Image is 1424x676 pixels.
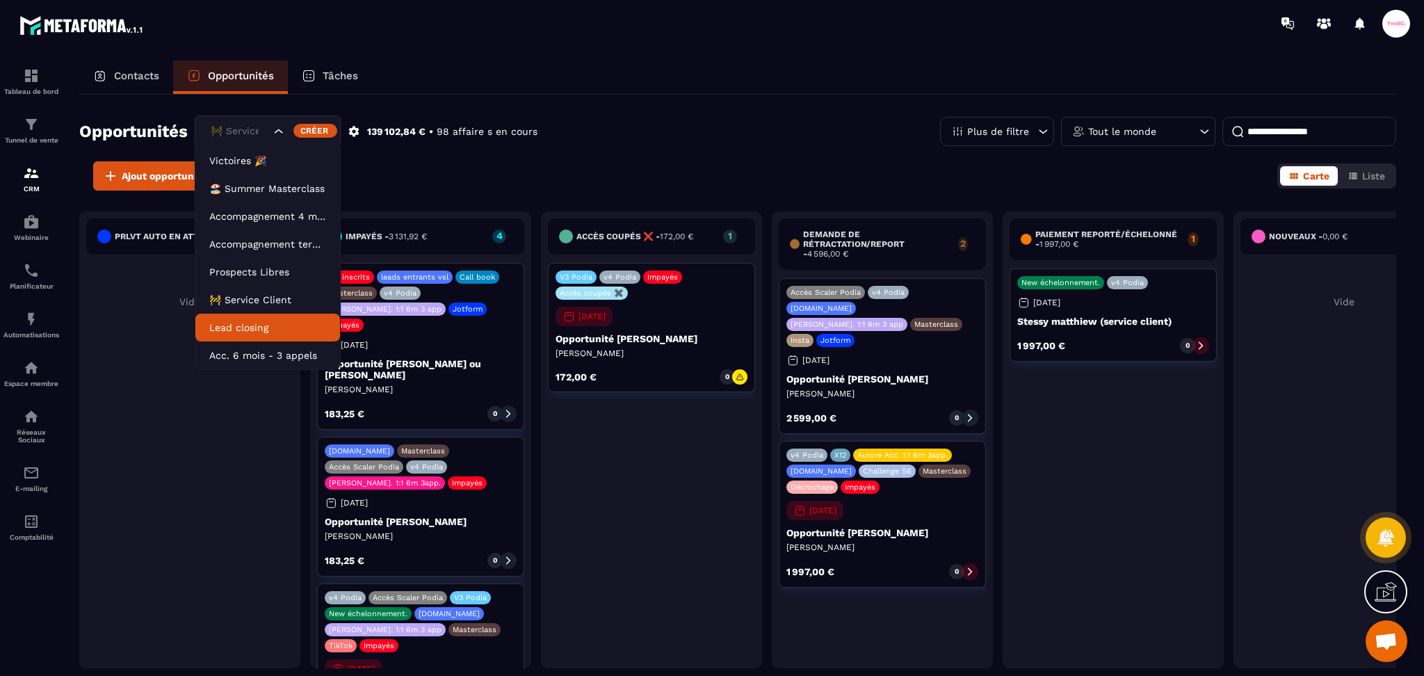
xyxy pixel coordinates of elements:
h6: Nouveaux - [1269,232,1348,241]
p: [DATE] [341,498,368,508]
p: v4 Podia [410,462,443,472]
p: Masterclass [329,289,373,298]
p: v4 Podia [329,593,362,602]
p: [DOMAIN_NAME] [419,609,480,618]
span: Ajout opportunité [122,169,207,183]
p: 0 [493,409,497,419]
a: Contacts [79,61,173,94]
p: Accès Scaler Podia [329,462,399,472]
a: formationformationCRM [3,154,59,203]
p: v4 Podia [1111,278,1144,287]
p: E-mailing [3,485,59,492]
p: Tout le monde [1088,127,1156,136]
a: Ouvrir le chat [1366,620,1407,662]
p: leads entrants vsl [381,273,448,282]
p: 1 [723,231,737,241]
span: 3 131,92 € [389,232,427,241]
p: 2 [958,239,968,248]
img: email [23,465,40,481]
p: Acc. 6 mois - 3 appels [209,348,326,362]
a: automationsautomationsAutomatisations [3,300,59,349]
p: Lead closing [209,321,326,335]
p: Impayés [452,478,483,488]
p: Challenge S6 [863,467,912,476]
a: schedulerschedulerPlanificateur [3,252,59,300]
p: Aurore Acc. 1:1 6m 3app. [857,451,948,460]
p: X12 [834,451,846,460]
p: Automatisations [3,331,59,339]
img: social-network [23,408,40,425]
p: [PERSON_NAME] [325,531,517,542]
p: • [429,125,433,138]
p: [DATE] [341,340,368,350]
span: 172,00 € [660,232,693,241]
p: Stessy matthiew (service client) [1017,316,1209,327]
a: accountantaccountantComptabilité [3,503,59,552]
p: V3 Podia [560,273,592,282]
p: V3 Podia [454,593,487,602]
p: Masterclass [914,320,958,329]
p: [DATE] [348,664,375,674]
p: Masterclass [923,467,966,476]
p: Opportunité [PERSON_NAME] [786,373,978,385]
button: Carte [1280,166,1338,186]
p: [PERSON_NAME] [786,388,978,399]
span: 4 596,00 € [807,249,848,259]
p: [DOMAIN_NAME] [791,304,852,313]
p: Impayés [364,641,394,650]
p: 2 599,00 € [786,413,836,423]
h6: Paiement reporté/échelonné - [1035,230,1181,249]
img: automations [23,360,40,376]
img: formation [23,165,40,182]
p: v4 Podia [604,273,636,282]
img: automations [23,311,40,328]
p: Décrochage [791,483,834,492]
p: [DATE] [578,312,606,321]
p: [DATE] [802,355,830,365]
p: v4 Podia [791,451,823,460]
p: TikTok [329,641,353,650]
img: logo [19,13,145,38]
p: 🚧 Service Client [209,293,326,307]
p: Opportunités [208,70,274,82]
p: Prospects Libres [209,265,326,279]
span: 0,00 € [1322,232,1348,241]
p: Comptabilité [3,533,59,541]
a: automationsautomationsWebinaire [3,203,59,252]
p: Espace membre [3,380,59,387]
input: Search for option [207,124,270,139]
p: Accès coupés ✖️ [560,289,624,298]
p: Plus de filtre [967,127,1029,136]
p: New échelonnement. [1021,278,1100,287]
p: Jotform [453,305,483,314]
p: Accès Scaler Podia [791,288,861,297]
p: Impayés [845,483,875,492]
p: Victoires 🎉 [209,154,326,168]
p: Opportunité [PERSON_NAME] [786,527,978,538]
p: [DATE] [809,506,836,515]
p: Opportunité [PERSON_NAME] [556,333,747,344]
p: 172,00 € [556,372,597,382]
p: 98 affaire s en cours [437,125,537,138]
img: automations [23,214,40,230]
span: 1 997,00 € [1039,239,1078,249]
p: [DATE] [1033,298,1060,307]
p: vsl inscrits [329,273,370,282]
a: Opportunités [173,61,288,94]
p: v4 Podia [384,289,416,298]
p: Call book [460,273,495,282]
p: Accès Scaler Podia [373,593,443,602]
p: Contacts [114,70,159,82]
p: Tâches [323,70,358,82]
p: Planificateur [3,282,59,290]
img: formation [23,116,40,133]
p: Accompagnement terminé [209,237,326,251]
p: 1 [1188,234,1199,243]
h6: accès coupés ❌ - [576,232,693,241]
p: 0 [493,556,497,565]
img: formation [23,67,40,84]
span: Carte [1303,170,1329,182]
p: 0 [725,372,729,382]
p: [PERSON_NAME]. 1:1 6m 3 app [791,320,903,329]
p: 1 997,00 € [1017,341,1065,351]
